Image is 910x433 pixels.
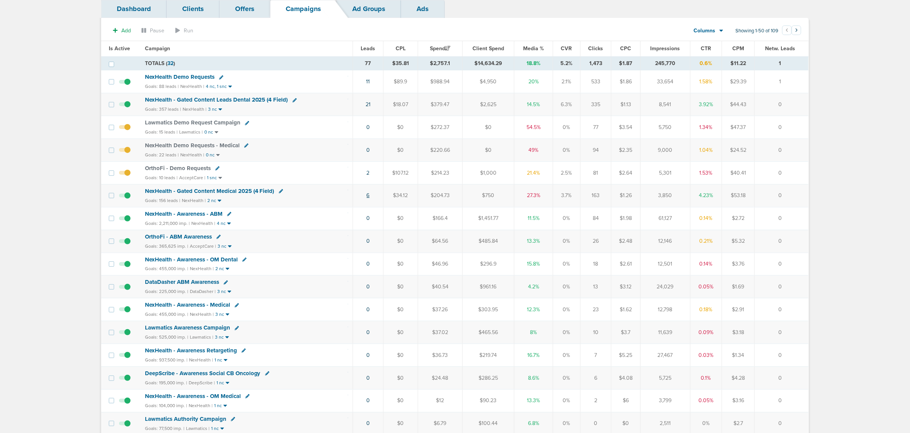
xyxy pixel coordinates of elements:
[462,366,514,389] td: $286.25
[755,366,808,389] td: 0
[366,329,370,336] a: 0
[514,344,553,367] td: 16.7%
[514,139,553,162] td: 49%
[462,207,514,230] td: $1,451.77
[179,175,205,180] small: AcceptCare |
[690,139,722,162] td: 1.04%
[145,96,288,103] span: NexHealth - Gated Content Leads Dental 2025 (4 Field)
[514,321,553,344] td: 8%
[462,139,514,162] td: $0
[641,389,690,412] td: 3,799
[383,184,418,207] td: $34.12
[145,73,215,80] span: NexHealth Demo Requests
[553,116,580,139] td: 0%
[755,116,808,139] td: 0
[755,253,808,275] td: 0
[179,129,203,135] small: Lawmatics |
[514,298,553,321] td: 12.3%
[366,147,370,153] a: 0
[383,321,418,344] td: $0
[580,56,611,70] td: 1,473
[690,344,722,367] td: 0.03%
[792,25,801,35] button: Go to next page
[553,161,580,184] td: 2.5%
[620,45,632,52] span: CPC
[514,275,553,298] td: 4.2%
[145,233,212,240] span: OrthoFi - ABM Awareness
[641,298,690,321] td: 12,798
[641,321,690,344] td: 11,639
[553,275,580,298] td: 0%
[641,344,690,367] td: 27,467
[580,116,611,139] td: 77
[367,192,370,199] a: 6
[611,389,640,412] td: $6
[366,420,370,427] a: 0
[204,129,213,135] small: 0 nc
[366,283,370,290] a: 0
[462,253,514,275] td: $296.9
[430,45,450,52] span: Spend
[418,139,463,162] td: $220.66
[514,230,553,253] td: 13.3%
[690,389,722,412] td: 0.05%
[553,321,580,344] td: 0%
[514,253,553,275] td: 15.8%
[553,184,580,207] td: 3.7%
[383,139,418,162] td: $0
[145,279,219,285] span: DataDasher ABM Awareness
[553,56,580,70] td: 5.2%
[145,119,240,126] span: Lawmatics Demo Request Campaign
[580,230,611,253] td: 26
[366,306,370,313] a: 0
[611,275,640,298] td: $3.12
[514,389,553,412] td: 13.3%
[722,321,755,344] td: $3.18
[462,161,514,184] td: $1,000
[145,289,188,295] small: Goals: 225,000 imp. |
[145,152,179,158] small: Goals: 22 leads |
[462,389,514,412] td: $90.23
[722,366,755,389] td: $4.28
[418,70,463,93] td: $988.94
[580,298,611,321] td: 23
[189,380,215,385] small: DeepScribe |
[755,298,808,321] td: 0
[383,93,418,116] td: $18.07
[462,56,514,70] td: $14,634.29
[641,56,690,70] td: 245,770
[722,253,755,275] td: $3.76
[755,275,808,298] td: 0
[722,275,755,298] td: $1.69
[580,366,611,389] td: 6
[690,230,722,253] td: 0.21%
[553,344,580,367] td: 0%
[190,312,214,317] small: NexHealth |
[207,175,217,181] small: 1 snc
[366,78,370,85] a: 11
[641,366,690,389] td: 5,725
[735,28,778,34] span: Showing 1-50 of 109
[523,45,544,52] span: Media %
[690,298,722,321] td: 0.18%
[206,152,215,158] small: 0 nc
[145,415,226,422] span: Lawmatics Authority Campaign
[514,56,553,70] td: 18.8%
[167,60,173,67] span: 32
[722,207,755,230] td: $2.72
[722,389,755,412] td: $3.16
[418,321,463,344] td: $37.02
[145,45,170,52] span: Campaign
[189,403,213,408] small: NexHealth |
[641,70,690,93] td: 33,654
[180,84,204,89] small: NexHealth |
[514,184,553,207] td: 27.3%
[553,93,580,116] td: 6.3%
[145,188,274,194] span: NexHealth - Gated Content Medical 2025 (4 Field)
[722,56,755,70] td: $11.22
[383,275,418,298] td: $0
[217,289,226,295] small: 3 nc
[722,344,755,367] td: $1.34
[145,426,185,431] small: Goals: 77,500 imp. |
[145,210,223,217] span: NexHealth - Awareness - ABM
